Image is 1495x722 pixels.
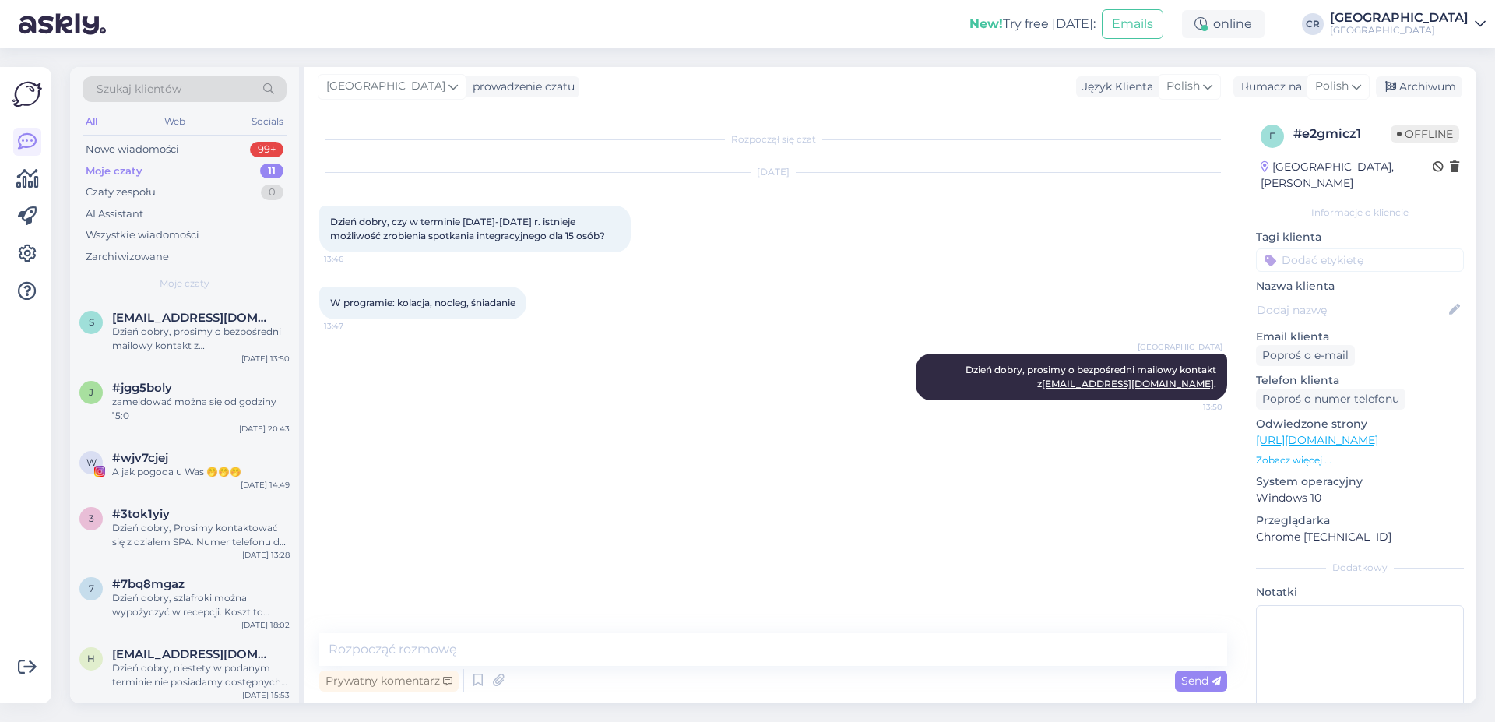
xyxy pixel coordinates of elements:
[242,689,290,701] div: [DATE] 15:53
[1256,453,1464,467] p: Zobacz więcej ...
[112,311,274,325] span: spwlodzice@onet.pl
[1330,24,1469,37] div: [GEOGRAPHIC_DATA]
[89,386,93,398] span: j
[969,15,1096,33] div: Try free [DATE]:
[112,451,168,465] span: #wjv7cjej
[1293,125,1391,143] div: # e2gmicz1
[86,206,143,222] div: AI Assistant
[1166,78,1200,95] span: Polish
[319,671,459,692] div: Prywatny komentarz
[112,521,290,549] div: Dzień dobry, Prosimy kontaktować się z działem SPA. Numer telefonu do kontaktu: 757 349 659 Mail ...
[1261,159,1433,192] div: [GEOGRAPHIC_DATA], [PERSON_NAME]
[1256,248,1464,272] input: Dodać etykietę
[330,297,515,308] span: W programie: kolacja, nocleg, śniadanie
[326,78,445,95] span: [GEOGRAPHIC_DATA]
[160,276,209,291] span: Moje czaty
[1256,329,1464,345] p: Email klienta
[112,465,290,479] div: A jak pogoda u Was 🤭🤭🤭
[1256,529,1464,545] p: Chrome [TECHNICAL_ID]
[1256,512,1464,529] p: Przeglądarka
[966,364,1219,389] span: Dzień dobry, prosimy o bezpośredni mailowy kontakt z .
[466,79,575,95] div: prowadzenie czatu
[248,111,287,132] div: Socials
[1042,378,1214,389] a: [EMAIL_ADDRESS][DOMAIN_NAME]
[86,164,142,179] div: Moje czaty
[1256,372,1464,389] p: Telefon klienta
[1256,229,1464,245] p: Tagi klienta
[86,227,199,243] div: Wszystkie wiadomości
[112,577,185,591] span: #7bq8mgaz
[330,216,605,241] span: Dzień dobry, czy w terminie [DATE]-[DATE] r. istnieje możliwość zrobienia spotkania integracyjneg...
[112,395,290,423] div: zameldować można się od godziny 15:0
[1302,13,1324,35] div: CR
[241,479,290,491] div: [DATE] 14:49
[969,16,1003,31] b: New!
[241,619,290,631] div: [DATE] 18:02
[1256,416,1464,432] p: Odwiedzone strony
[324,253,382,265] span: 13:46
[1330,12,1486,37] a: [GEOGRAPHIC_DATA][GEOGRAPHIC_DATA]
[319,165,1227,179] div: [DATE]
[1182,10,1265,38] div: online
[161,111,188,132] div: Web
[319,132,1227,146] div: Rozpoczął się czat
[250,142,283,157] div: 99+
[1256,561,1464,575] div: Dodatkowy
[1256,206,1464,220] div: Informacje o kliencie
[1391,125,1459,143] span: Offline
[1269,130,1275,142] span: e
[1256,345,1355,366] div: Poproś o e-mail
[12,79,42,109] img: Askly Logo
[1376,76,1462,97] div: Archiwum
[260,164,283,179] div: 11
[83,111,100,132] div: All
[112,661,290,689] div: Dzień dobry, niestety w podanym terminie nie posiadamy dostępnych pokoi.
[86,249,169,265] div: Zarchiwizowane
[1233,79,1302,95] div: Tłumacz na
[1181,674,1221,688] span: Send
[86,456,97,468] span: w
[324,320,382,332] span: 13:47
[1256,278,1464,294] p: Nazwa klienta
[112,381,172,395] span: #jgg5boly
[261,185,283,200] div: 0
[1256,433,1378,447] a: [URL][DOMAIN_NAME]
[1315,78,1349,95] span: Polish
[1256,490,1464,506] p: Windows 10
[87,653,95,664] span: h
[89,583,94,594] span: 7
[1138,341,1222,353] span: [GEOGRAPHIC_DATA]
[86,142,179,157] div: Nowe wiadomości
[1076,79,1153,95] div: Język Klienta
[1256,474,1464,490] p: System operacyjny
[1256,584,1464,600] p: Notatki
[1330,12,1469,24] div: [GEOGRAPHIC_DATA]
[239,423,290,435] div: [DATE] 20:43
[112,647,274,661] span: hnykovajana@seznam.cz
[112,507,170,521] span: #3tok1yiy
[89,316,94,328] span: s
[112,325,290,353] div: Dzień dobry, prosimy o bezpośredni mailowy kontakt z [EMAIL_ADDRESS][DOMAIN_NAME].
[1164,401,1222,413] span: 13:50
[89,512,94,524] span: 3
[1256,389,1405,410] div: Poproś o numer telefonu
[86,185,156,200] div: Czaty zespołu
[1102,9,1163,39] button: Emails
[97,81,181,97] span: Szukaj klientów
[241,353,290,365] div: [DATE] 13:50
[242,549,290,561] div: [DATE] 13:28
[112,591,290,619] div: Dzień dobry, szlafroki można wypożyczyć w recepcji. Koszt to 20PLN/szlafrok na cały pobyt.
[1257,301,1446,319] input: Dodaj nazwę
